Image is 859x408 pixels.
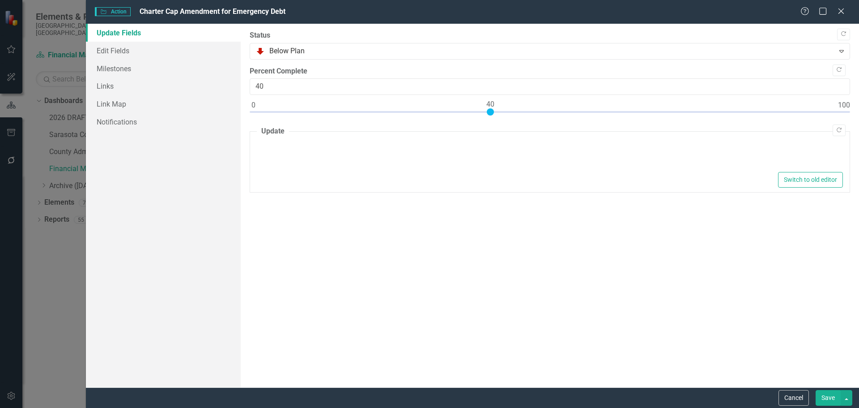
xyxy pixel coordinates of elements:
a: Links [86,77,241,95]
span: Charter Cap Amendment for Emergency Debt [140,7,285,16]
button: Save [816,390,841,406]
span: Action [95,7,131,16]
button: Switch to old editor [778,172,843,188]
a: Link Map [86,95,241,113]
button: Cancel [778,390,809,406]
label: Status [250,30,850,41]
a: Notifications [86,113,241,131]
a: Edit Fields [86,42,241,60]
a: Update Fields [86,24,241,42]
label: Percent Complete [250,66,850,77]
a: Milestones [86,60,241,77]
legend: Update [257,126,289,137]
